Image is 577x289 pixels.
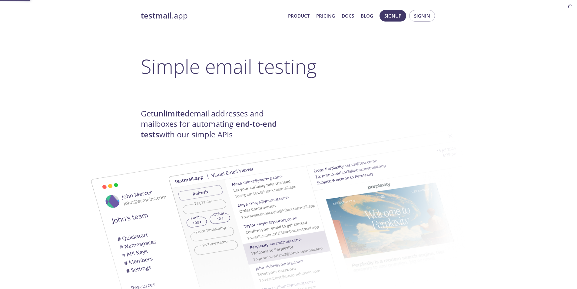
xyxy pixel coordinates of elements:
[384,12,401,20] span: Signup
[288,12,310,20] a: Product
[141,109,289,140] h4: Get email addresses and mailboxes for automating with our simple APIs
[141,55,436,78] h1: Simple email testing
[414,12,430,20] span: Signin
[141,11,283,21] a: testmail.app
[154,108,190,119] strong: unlimited
[342,12,354,20] a: Docs
[409,10,435,22] button: Signin
[316,12,335,20] a: Pricing
[141,10,172,21] strong: testmail
[380,10,406,22] button: Signup
[141,119,277,139] strong: end-to-end tests
[361,12,373,20] a: Blog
